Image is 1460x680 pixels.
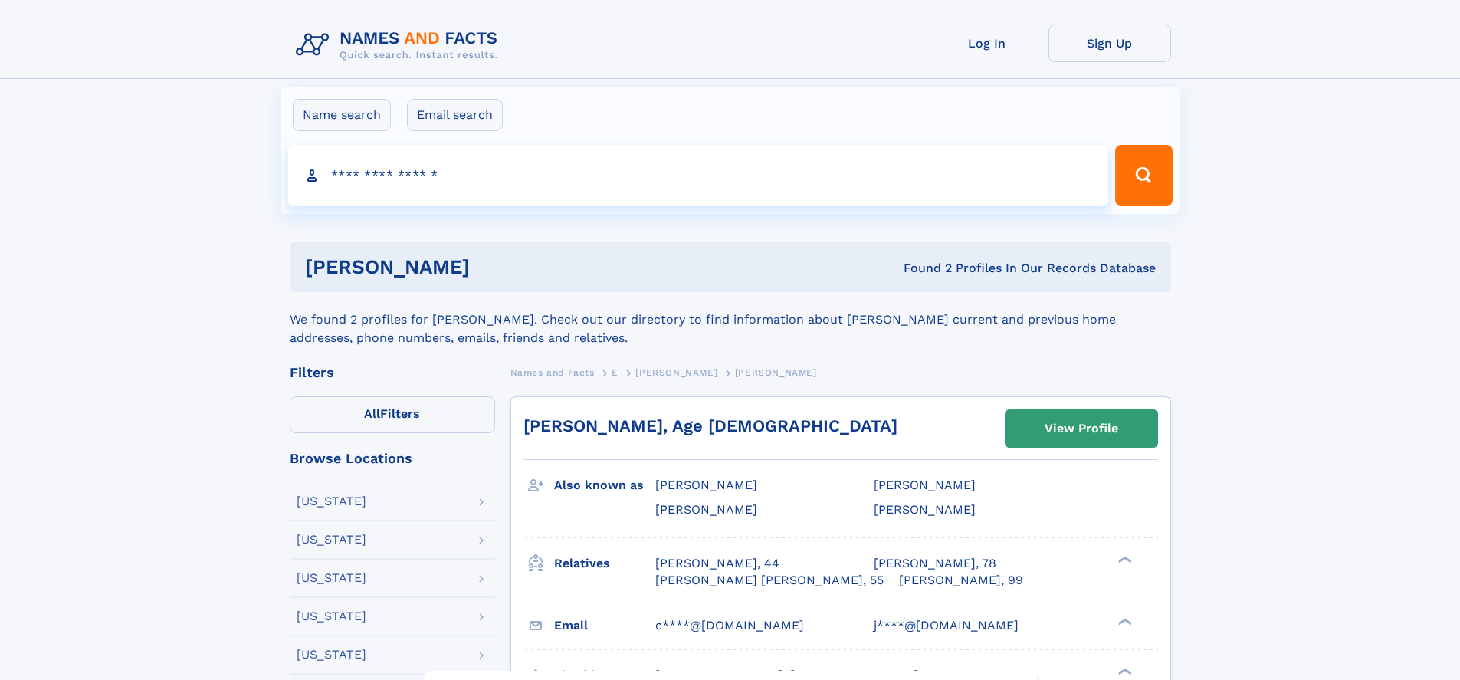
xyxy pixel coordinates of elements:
[290,366,495,379] div: Filters
[1114,554,1133,564] div: ❯
[510,363,595,382] a: Names and Facts
[899,572,1023,589] a: [PERSON_NAME], 99
[554,613,655,639] h3: Email
[297,572,366,584] div: [US_STATE]
[288,145,1109,206] input: search input
[297,534,366,546] div: [US_STATE]
[687,260,1156,277] div: Found 2 Profiles In Our Records Database
[635,363,717,382] a: [PERSON_NAME]
[735,367,817,378] span: [PERSON_NAME]
[1114,666,1133,676] div: ❯
[612,367,618,378] span: E
[655,478,757,492] span: [PERSON_NAME]
[364,406,380,421] span: All
[655,555,779,572] a: [PERSON_NAME], 44
[926,25,1048,62] a: Log In
[874,555,996,572] a: [PERSON_NAME], 78
[1006,410,1157,447] a: View Profile
[612,363,618,382] a: E
[290,396,495,433] label: Filters
[1115,145,1172,206] button: Search Button
[554,550,655,577] h3: Relatives
[293,99,391,131] label: Name search
[297,649,366,661] div: [US_STATE]
[297,495,366,508] div: [US_STATE]
[523,416,897,435] a: [PERSON_NAME], Age [DEMOGRAPHIC_DATA]
[1048,25,1171,62] a: Sign Up
[655,502,757,517] span: [PERSON_NAME]
[290,452,495,465] div: Browse Locations
[305,258,687,277] h1: [PERSON_NAME]
[407,99,503,131] label: Email search
[290,25,510,66] img: Logo Names and Facts
[1045,411,1118,446] div: View Profile
[874,502,976,517] span: [PERSON_NAME]
[635,367,717,378] span: [PERSON_NAME]
[1114,616,1133,626] div: ❯
[554,472,655,498] h3: Also known as
[655,572,884,589] a: [PERSON_NAME] [PERSON_NAME], 55
[290,292,1171,347] div: We found 2 profiles for [PERSON_NAME]. Check out our directory to find information about [PERSON_...
[874,478,976,492] span: [PERSON_NAME]
[297,610,366,623] div: [US_STATE]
